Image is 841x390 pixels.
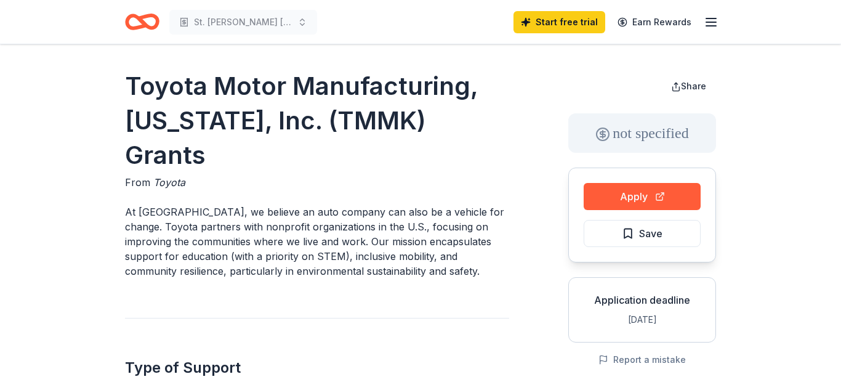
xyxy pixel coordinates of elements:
span: Share [681,81,706,91]
span: St. [PERSON_NAME] [DEMOGRAPHIC_DATA] Academy 'Come Together' Auction [194,15,292,30]
button: Save [584,220,701,247]
div: not specified [568,113,716,153]
div: [DATE] [579,312,706,327]
a: Start free trial [513,11,605,33]
h2: Type of Support [125,358,509,378]
h1: Toyota Motor Manufacturing, [US_STATE], Inc. (TMMK) Grants [125,69,509,173]
p: At [GEOGRAPHIC_DATA], we believe an auto company can also be a vehicle for change. Toyota partner... [125,205,509,278]
span: Save [639,225,662,242]
button: Share [661,74,716,99]
a: Home [125,7,159,36]
span: Toyota [153,176,185,189]
button: Report a mistake [598,352,686,367]
a: Earn Rewards [610,11,699,33]
button: St. [PERSON_NAME] [DEMOGRAPHIC_DATA] Academy 'Come Together' Auction [169,10,317,35]
div: Application deadline [579,293,706,307]
button: Apply [584,183,701,210]
div: From [125,175,509,190]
